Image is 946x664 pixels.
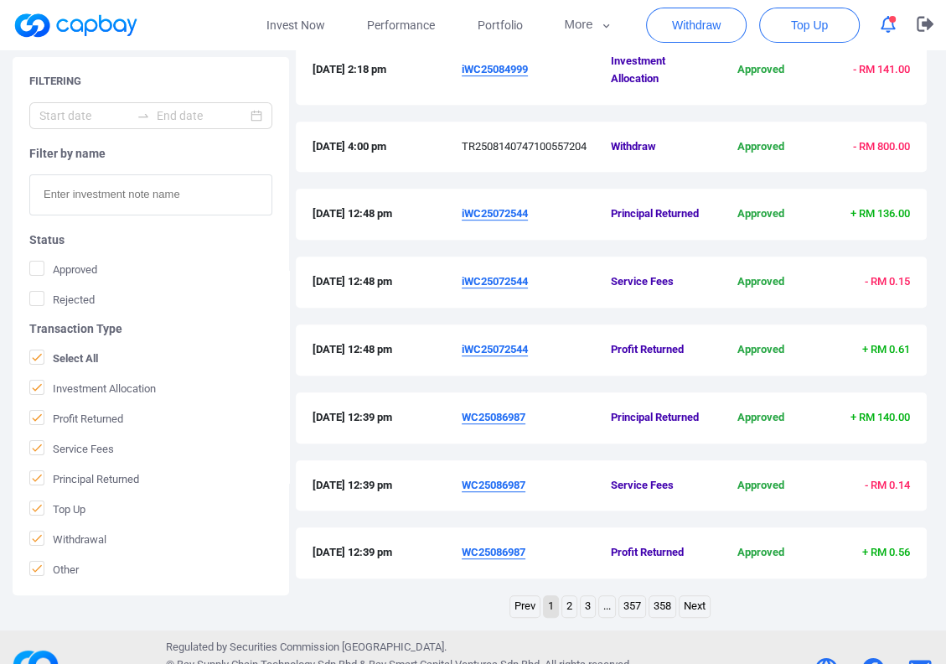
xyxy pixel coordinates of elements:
[29,440,114,457] span: Service Fees
[29,321,272,336] h5: Transaction Type
[462,546,525,558] u: WC25086987
[611,53,711,88] span: Investment Allocation
[29,410,123,427] span: Profit Returned
[313,138,462,156] span: [DATE] 4:00 pm
[313,477,462,495] span: [DATE] 12:39 pm
[850,411,910,423] span: + RM 140.00
[510,596,540,617] a: Previous page
[29,74,81,89] h5: Filtering
[791,17,828,34] span: Top Up
[137,109,150,122] span: to
[850,207,910,220] span: + RM 136.00
[462,479,525,491] u: WC25086987
[711,341,810,359] span: Approved
[313,341,462,359] span: [DATE] 12:48 pm
[611,477,711,495] span: Service Fees
[562,596,576,617] a: Page 2
[611,409,711,427] span: Principal Returned
[313,273,462,291] span: [DATE] 12:48 pm
[477,16,522,34] span: Portfolio
[29,174,272,215] input: Enter investment note name
[711,205,810,223] span: Approved
[862,343,910,355] span: + RM 0.61
[862,546,910,558] span: + RM 0.56
[544,596,558,617] a: Page 1 is your current page
[711,273,810,291] span: Approved
[711,409,810,427] span: Approved
[29,350,98,366] span: Select All
[29,561,79,578] span: Other
[29,232,272,247] h5: Status
[711,61,810,79] span: Approved
[680,596,710,617] a: Next page
[29,291,95,308] span: Rejected
[611,138,711,156] span: Withdraw
[29,261,97,278] span: Approved
[711,477,810,495] span: Approved
[711,544,810,562] span: Approved
[137,109,150,122] span: swap-right
[29,470,139,487] span: Principal Returned
[611,205,711,223] span: Principal Returned
[313,409,462,427] span: [DATE] 12:39 pm
[29,380,156,397] span: Investment Allocation
[462,411,525,423] u: WC25086987
[646,8,747,43] button: Withdraw
[367,16,435,34] span: Performance
[853,140,910,153] span: - RM 800.00
[649,596,675,617] a: Page 358
[759,8,860,43] button: Top Up
[462,63,528,75] u: iWC25084999
[29,531,106,547] span: Withdrawal
[462,138,611,156] span: TR2508140747100557204
[39,106,130,125] input: Start date
[599,596,615,617] a: ...
[865,275,910,288] span: - RM 0.15
[313,544,462,562] span: [DATE] 12:39 pm
[313,205,462,223] span: [DATE] 12:48 pm
[29,146,272,161] h5: Filter by name
[157,106,247,125] input: End date
[29,501,85,517] span: Top Up
[462,343,528,355] u: iWC25072544
[711,138,810,156] span: Approved
[611,544,711,562] span: Profit Returned
[611,273,711,291] span: Service Fees
[462,207,528,220] u: iWC25072544
[611,341,711,359] span: Profit Returned
[865,479,910,491] span: - RM 0.14
[853,63,910,75] span: - RM 141.00
[462,275,528,288] u: iWC25072544
[619,596,645,617] a: Page 357
[581,596,595,617] a: Page 3
[313,61,462,79] span: [DATE] 2:18 pm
